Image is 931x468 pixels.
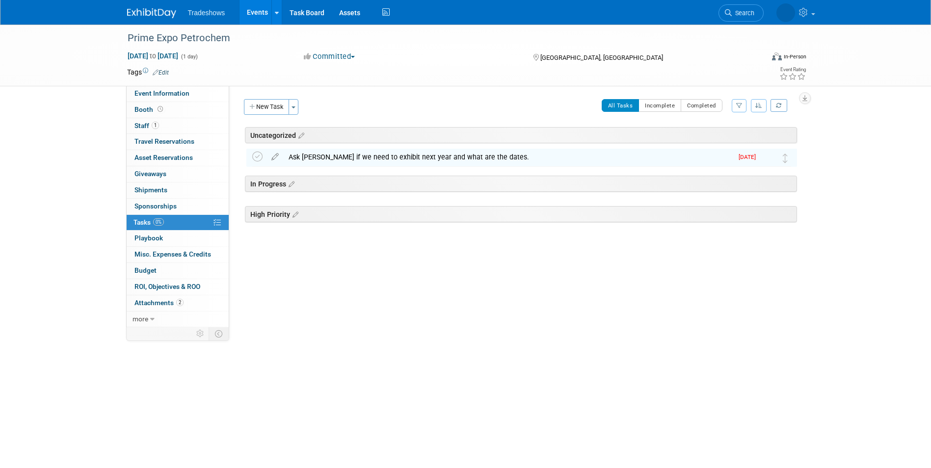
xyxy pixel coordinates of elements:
span: 1 [152,122,159,129]
span: Search [732,9,754,17]
img: Kay Reynolds [776,3,795,22]
a: edit [266,153,284,161]
span: Misc. Expenses & Credits [134,250,211,258]
span: 0% [153,218,164,226]
div: Uncategorized [245,127,797,143]
span: Playbook [134,234,163,242]
span: [GEOGRAPHIC_DATA], [GEOGRAPHIC_DATA] [540,54,663,61]
a: Event Information [127,86,229,102]
a: Search [718,4,764,22]
button: All Tasks [602,99,639,112]
div: High Priority [245,206,797,222]
img: Kay Reynolds [761,152,773,164]
a: Tasks0% [127,215,229,231]
span: [DATE] [DATE] [127,52,179,60]
span: (1 day) [180,53,198,60]
a: more [127,312,229,327]
span: Giveaways [134,170,166,178]
button: Completed [681,99,722,112]
a: Booth [127,102,229,118]
td: Personalize Event Tab Strip [192,327,209,340]
a: Asset Reservations [127,150,229,166]
span: to [148,52,158,60]
span: Tasks [133,218,164,226]
a: Budget [127,263,229,279]
td: Tags [127,67,169,77]
a: Misc. Expenses & Credits [127,247,229,262]
a: Sponsorships [127,199,229,214]
a: Refresh [771,99,787,112]
img: ExhibitDay [127,8,176,18]
img: Format-Inperson.png [772,52,782,60]
a: Edit sections [286,179,294,188]
span: Event Information [134,89,189,97]
span: [DATE] [739,154,761,160]
button: New Task [244,99,289,115]
a: ROI, Objectives & ROO [127,279,229,295]
div: Prime Expo Petrochem [124,29,749,47]
span: Sponsorships [134,202,177,210]
button: Committed [300,52,359,62]
td: Toggle Event Tabs [209,327,229,340]
a: Edit sections [296,130,304,140]
a: Staff1 [127,118,229,134]
div: Event Rating [779,67,806,72]
span: Tradeshows [188,9,225,17]
a: Edit sections [290,209,298,219]
a: Attachments2 [127,295,229,311]
span: more [133,315,148,323]
a: Shipments [127,182,229,198]
i: Move task [783,154,788,163]
div: In-Person [783,53,806,60]
div: Ask [PERSON_NAME] if we need to exhibit next year and what are the dates. [284,149,733,165]
div: Event Format [706,51,807,66]
span: Booth [134,105,165,113]
span: Budget [134,266,157,274]
a: Playbook [127,231,229,246]
span: Shipments [134,186,167,194]
span: Asset Reservations [134,154,193,161]
span: Staff [134,122,159,130]
div: In Progress [245,176,797,192]
span: ROI, Objectives & ROO [134,283,200,290]
span: Travel Reservations [134,137,194,145]
span: Attachments [134,299,184,307]
a: Edit [153,69,169,76]
span: Booth not reserved yet [156,105,165,113]
button: Incomplete [638,99,681,112]
a: Travel Reservations [127,134,229,150]
a: Giveaways [127,166,229,182]
span: 2 [176,299,184,306]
